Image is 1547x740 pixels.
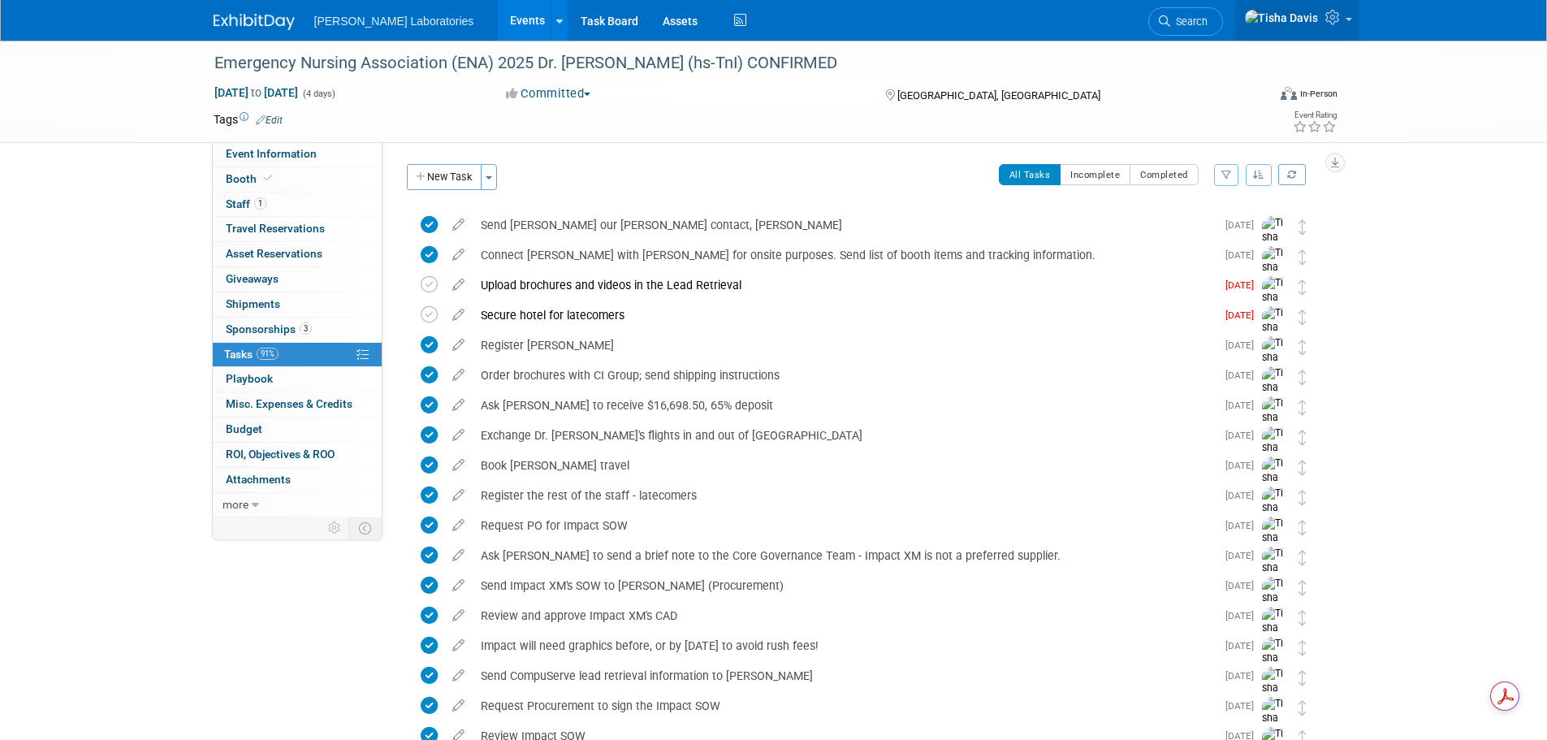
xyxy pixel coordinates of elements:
[1262,306,1286,349] img: Tisha Davis
[214,85,299,100] span: [DATE] [DATE]
[226,272,279,285] span: Giveaways
[1299,610,1307,625] i: Move task
[1225,219,1262,231] span: [DATE]
[473,512,1216,539] div: Request PO for Impact SOW
[444,638,473,653] a: edit
[1262,667,1286,710] img: Tisha Davis
[348,517,382,539] td: Toggle Event Tabs
[444,338,473,353] a: edit
[1278,164,1306,185] a: Refresh
[1225,610,1262,621] span: [DATE]
[1225,640,1262,651] span: [DATE]
[897,89,1100,102] span: [GEOGRAPHIC_DATA], [GEOGRAPHIC_DATA]
[321,517,349,539] td: Personalize Event Tab Strip
[1299,670,1307,686] i: Move task
[1262,366,1286,409] img: Tisha Davis
[1262,607,1286,650] img: Tisha Davis
[213,193,382,217] a: Staff1
[1262,697,1286,740] img: Tisha Davis
[1225,309,1262,321] span: [DATE]
[264,174,272,183] i: Booth reservation complete
[213,493,382,517] a: more
[223,498,248,511] span: more
[1225,700,1262,712] span: [DATE]
[1299,460,1307,475] i: Move task
[213,343,382,367] a: Tasks91%
[226,297,280,310] span: Shipments
[1225,670,1262,682] span: [DATE]
[301,89,335,99] span: (4 days)
[213,167,382,192] a: Booth
[213,242,382,266] a: Asset Reservations
[1262,577,1286,620] img: Tisha Davis
[500,85,597,102] button: Committed
[226,147,317,160] span: Event Information
[1262,637,1286,680] img: Tisha Davis
[444,518,473,533] a: edit
[444,458,473,473] a: edit
[213,142,382,167] a: Event Information
[224,348,279,361] span: Tasks
[444,548,473,563] a: edit
[1262,336,1286,379] img: Tisha Davis
[473,692,1216,720] div: Request Procurement to sign the Impact SOW
[300,322,312,335] span: 3
[213,443,382,467] a: ROI, Objectives & ROO
[1299,580,1307,595] i: Move task
[407,164,482,190] button: New Task
[444,248,473,262] a: edit
[1299,249,1307,265] i: Move task
[1225,490,1262,501] span: [DATE]
[473,301,1216,329] div: Secure hotel for latecomers
[213,418,382,442] a: Budget
[473,392,1216,419] div: Ask [PERSON_NAME] to receive $16,698.50, 65% deposit
[1262,457,1286,500] img: Tisha Davis
[444,218,473,232] a: edit
[473,632,1216,660] div: Impact will need graphics before, or by [DATE] to avoid rush fees!
[226,448,335,461] span: ROI, Objectives & ROO
[444,699,473,713] a: edit
[314,15,474,28] span: [PERSON_NAME] Laboratories
[1130,164,1199,185] button: Completed
[213,367,382,392] a: Playbook
[256,115,283,126] a: Edit
[1060,164,1130,185] button: Incomplete
[444,488,473,503] a: edit
[473,602,1216,630] div: Review and approve Impact XM's CAD
[473,542,1216,569] div: Ask [PERSON_NAME] to send a brief note to the Core Governance Team - Impact XM is not a preferred...
[473,662,1216,690] div: Send CompuServe lead retrieval information to [PERSON_NAME]
[1299,520,1307,535] i: Move task
[213,318,382,342] a: Sponsorships3
[1225,279,1262,291] span: [DATE]
[254,197,266,210] span: 1
[1299,400,1307,415] i: Move task
[444,608,473,623] a: edit
[473,482,1216,509] div: Register the rest of the staff - latecomers
[444,428,473,443] a: edit
[1293,111,1337,119] div: Event Rating
[1262,396,1286,439] img: Tisha Davis
[1262,547,1286,590] img: Tisha Davis
[213,392,382,417] a: Misc. Expenses & Credits
[1262,246,1286,289] img: Tisha Davis
[226,397,352,410] span: Misc. Expenses & Credits
[1299,279,1307,295] i: Move task
[444,669,473,683] a: edit
[1225,370,1262,381] span: [DATE]
[473,271,1216,299] div: Upload brochures and videos in the Lead Retrieval
[226,197,266,210] span: Staff
[226,322,312,335] span: Sponsorships
[444,308,473,322] a: edit
[1225,400,1262,411] span: [DATE]
[1299,219,1307,235] i: Move task
[226,473,291,486] span: Attachments
[1281,87,1297,100] img: Format-Inperson.png
[1299,700,1307,716] i: Move task
[1225,249,1262,261] span: [DATE]
[444,578,473,593] a: edit
[473,211,1216,239] div: Send [PERSON_NAME] our [PERSON_NAME] contact, [PERSON_NAME]
[213,468,382,492] a: Attachments
[999,164,1061,185] button: All Tasks
[213,267,382,292] a: Giveaways
[473,241,1216,269] div: Connect [PERSON_NAME] with [PERSON_NAME] for onsite purposes. Send list of booth items and tracki...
